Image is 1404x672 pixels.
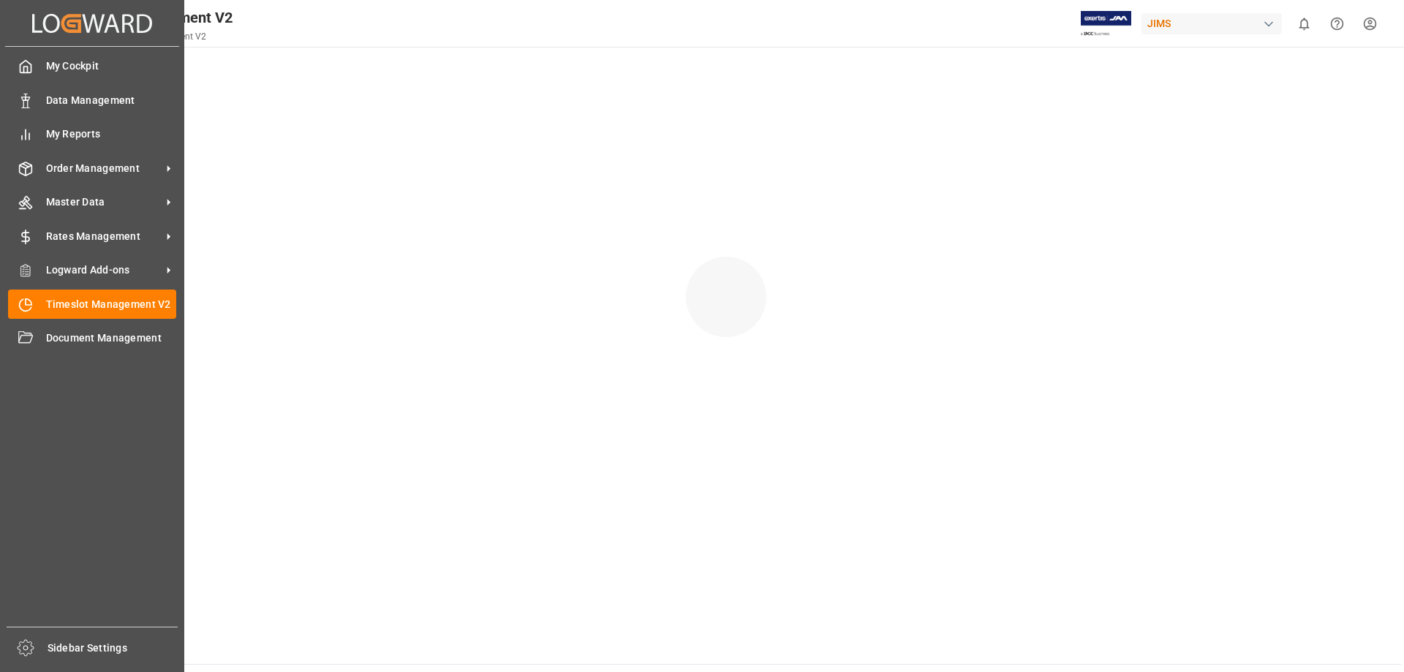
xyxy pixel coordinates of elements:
[8,52,176,80] a: My Cockpit
[1141,13,1282,34] div: JIMS
[1321,7,1354,40] button: Help Center
[1288,7,1321,40] button: show 0 new notifications
[46,331,177,346] span: Document Management
[46,58,177,74] span: My Cockpit
[8,86,176,114] a: Data Management
[46,229,162,244] span: Rates Management
[46,263,162,278] span: Logward Add-ons
[46,297,177,312] span: Timeslot Management V2
[46,127,177,142] span: My Reports
[1081,11,1131,37] img: Exertis%20JAM%20-%20Email%20Logo.jpg_1722504956.jpg
[48,641,178,656] span: Sidebar Settings
[46,161,162,176] span: Order Management
[46,93,177,108] span: Data Management
[46,195,162,210] span: Master Data
[1141,10,1288,37] button: JIMS
[8,290,176,318] a: Timeslot Management V2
